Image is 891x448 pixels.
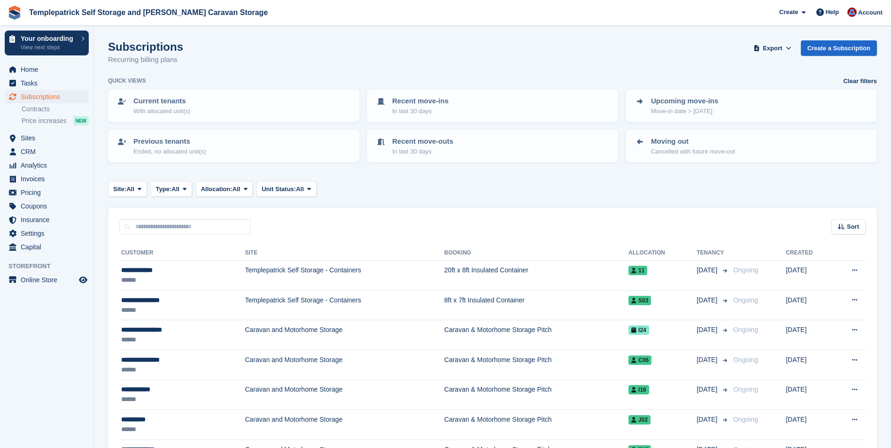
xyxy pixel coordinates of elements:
img: stora-icon-8386f47178a22dfd0bd8f6a31ec36ba5ce8667c1dd55bd0f319d3a0aa187defe.svg [8,6,22,20]
span: All [296,185,304,194]
th: Booking [444,246,628,261]
button: Site: All [108,181,147,197]
a: menu [5,77,89,90]
th: Allocation [628,246,697,261]
span: Unit Status: [262,185,296,194]
td: [DATE] [786,320,832,350]
span: [DATE] [697,295,719,305]
a: menu [5,159,89,172]
p: Recent move-ins [392,96,449,107]
a: Recent move-ins In last 30 days [368,90,617,121]
button: Allocation: All [196,181,253,197]
span: J02 [628,415,651,425]
a: Contracts [22,105,89,114]
td: [DATE] [786,380,832,410]
span: Ongoing [733,266,758,274]
span: Ongoing [733,356,758,363]
a: menu [5,90,89,103]
span: Coupons [21,200,77,213]
button: Type: All [151,181,192,197]
a: menu [5,200,89,213]
td: Caravan and Motorhome Storage [245,410,444,440]
p: Current tenants [133,96,190,107]
span: [DATE] [697,265,719,275]
span: S03 [628,296,651,305]
p: Move-in date > [DATE] [651,107,718,116]
span: Analytics [21,159,77,172]
a: Clear filters [843,77,877,86]
span: Account [858,8,883,17]
button: Export [752,40,793,56]
td: [DATE] [786,261,832,291]
img: Leigh [847,8,857,17]
td: Caravan & Motorhome Storage Pitch [444,320,628,350]
a: menu [5,63,89,76]
a: Create a Subscription [801,40,877,56]
a: Recent move-outs In last 30 days [368,131,617,162]
p: Recurring billing plans [108,54,183,65]
span: Ongoing [733,416,758,423]
a: Upcoming move-ins Move-in date > [DATE] [627,90,876,121]
span: Create [779,8,798,17]
p: Your onboarding [21,35,77,42]
td: Caravan and Motorhome Storage [245,380,444,410]
span: Settings [21,227,77,240]
span: Online Store [21,273,77,286]
span: Type: [156,185,172,194]
p: View next steps [21,43,77,52]
span: Site: [113,185,126,194]
th: Created [786,246,832,261]
span: Home [21,63,77,76]
th: Tenancy [697,246,729,261]
a: Preview store [77,274,89,286]
td: Caravan & Motorhome Storage Pitch [444,410,628,440]
button: Unit Status: All [256,181,316,197]
span: CRM [21,145,77,158]
span: [DATE] [697,385,719,394]
span: Subscriptions [21,90,77,103]
p: In last 30 days [392,107,449,116]
a: menu [5,145,89,158]
td: Caravan & Motorhome Storage Pitch [444,350,628,380]
span: Help [826,8,839,17]
p: In last 30 days [392,147,453,156]
span: All [232,185,240,194]
a: menu [5,227,89,240]
span: Ongoing [733,326,758,333]
span: All [171,185,179,194]
td: 20ft x 8ft Insulated Container [444,261,628,291]
h1: Subscriptions [108,40,183,53]
span: Ongoing [733,386,758,393]
a: menu [5,240,89,254]
td: [DATE] [786,350,832,380]
span: Storefront [8,262,93,271]
span: Invoices [21,172,77,185]
p: Upcoming move-ins [651,96,718,107]
a: Templepatrick Self Storage and [PERSON_NAME] Caravan Storage [25,5,271,20]
a: Current tenants With allocated unit(s) [109,90,358,121]
td: Caravan and Motorhome Storage [245,350,444,380]
span: Pricing [21,186,77,199]
span: [DATE] [697,355,719,365]
p: With allocated unit(s) [133,107,190,116]
h6: Quick views [108,77,146,85]
td: Templepatrick Self Storage - Containers [245,290,444,320]
a: menu [5,172,89,185]
span: Ongoing [733,296,758,304]
span: Sites [21,131,77,145]
td: Caravan & Motorhome Storage Pitch [444,380,628,410]
p: Previous tenants [133,136,206,147]
span: Sort [847,222,859,232]
a: menu [5,186,89,199]
td: [DATE] [786,290,832,320]
a: menu [5,273,89,286]
p: Ended, no allocated unit(s) [133,147,206,156]
span: Export [763,44,782,53]
div: NEW [73,116,89,125]
span: [DATE] [697,415,719,425]
th: Site [245,246,444,261]
span: Allocation: [201,185,232,194]
span: I16 [628,385,649,394]
span: 11 [628,266,647,275]
a: Previous tenants Ended, no allocated unit(s) [109,131,358,162]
